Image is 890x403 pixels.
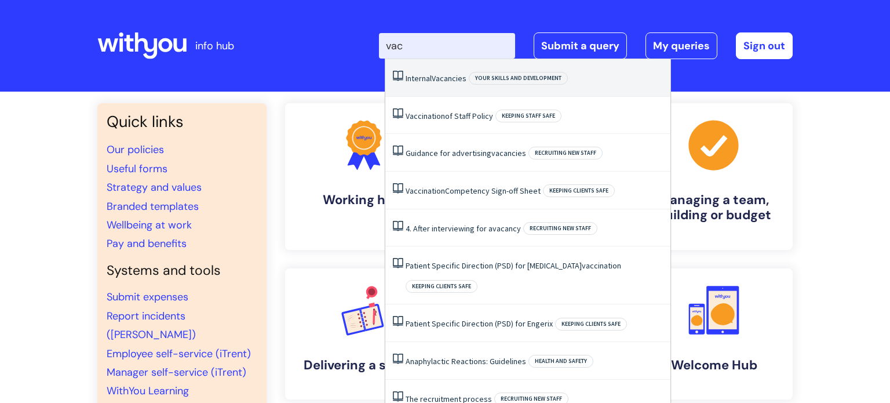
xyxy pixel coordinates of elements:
[528,355,593,368] span: Health and safety
[406,318,553,329] a: Patient Specific Direction (PSD) for Engerix
[432,73,466,83] span: Vacancies
[107,347,251,361] a: Employee self-service (iTrent)
[406,280,477,293] span: Keeping clients safe
[107,237,187,250] a: Pay and benefits
[491,148,526,158] span: vacancies
[107,263,257,279] h4: Systems and tools
[523,222,597,235] span: Recruiting new staff
[379,33,515,59] input: Search
[555,318,627,331] span: Keeping clients safe
[406,186,445,196] span: Vaccination
[534,32,627,59] a: Submit a query
[406,356,526,366] a: Anaphylactic Reactions: Guidelines
[107,290,188,304] a: Submit expenses
[406,111,493,121] a: Vaccinationof Staff Policy
[645,32,717,59] a: My queries
[107,180,202,194] a: Strategy and values
[107,162,167,176] a: Useful forms
[406,223,521,234] a: 4. After interviewing for avacancy
[644,358,783,373] h4: Welcome Hub
[294,193,433,208] h4: Working here
[107,365,246,379] a: Manager self-service (iTrent)
[107,218,192,232] a: Wellbeing at work
[107,309,196,342] a: Report incidents ([PERSON_NAME])
[406,73,466,83] a: InternalVacancies
[195,37,234,55] p: info hub
[736,32,793,59] a: Sign out
[285,103,443,250] a: Working here
[294,358,433,373] h4: Delivering a service
[406,148,526,158] a: Guidance for advertisingvacancies
[107,112,257,131] h3: Quick links
[406,186,541,196] a: VaccinationCompetency Sign-off Sheet
[285,268,443,400] a: Delivering a service
[582,260,621,271] span: vaccination
[495,110,561,122] span: Keeping staff safe
[107,199,199,213] a: Branded templates
[635,103,793,250] a: Managing a team, building or budget
[107,143,164,157] a: Our policies
[379,32,793,59] div: | -
[469,72,568,85] span: Your skills and development
[635,268,793,400] a: Welcome Hub
[406,111,445,121] span: Vaccination
[528,147,603,159] span: Recruiting new staff
[543,184,615,197] span: Keeping clients safe
[644,193,783,223] h4: Managing a team, building or budget
[406,260,621,271] a: Patient Specific Direction (PSD) for [MEDICAL_DATA]vaccination
[493,223,521,234] span: vacancy
[107,384,189,398] a: WithYou Learning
